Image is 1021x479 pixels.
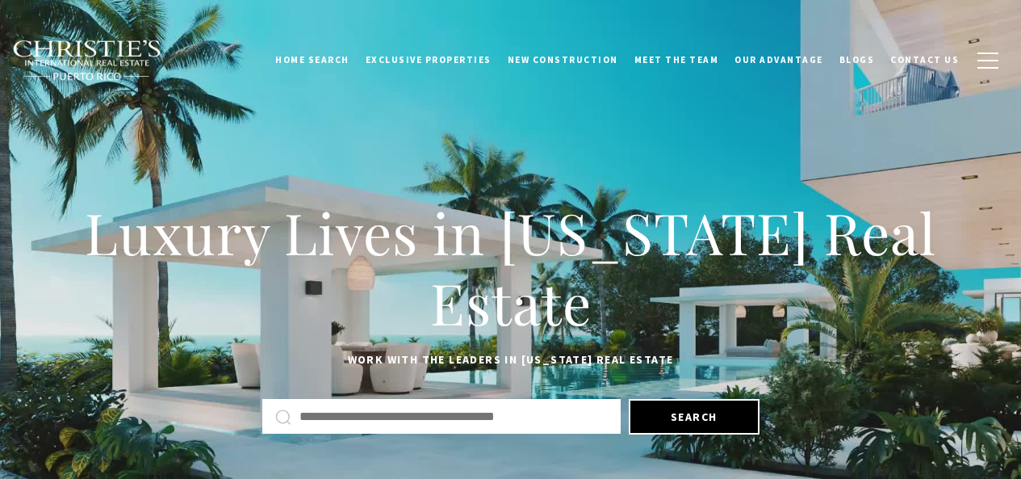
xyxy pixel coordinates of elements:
[12,40,162,82] img: Christie's International Real Estate black text logo
[500,40,626,80] a: New Construction
[366,54,492,65] span: Exclusive Properties
[267,40,358,80] a: Home Search
[40,351,981,370] p: Work with the leaders in [US_STATE] Real Estate
[40,197,981,338] h1: Luxury Lives in [US_STATE] Real Estate
[629,399,759,435] button: Search
[839,54,875,65] span: Blogs
[831,40,883,80] a: Blogs
[358,40,500,80] a: Exclusive Properties
[890,54,959,65] span: Contact Us
[626,40,727,80] a: Meet the Team
[508,54,618,65] span: New Construction
[734,54,823,65] span: Our Advantage
[726,40,831,80] a: Our Advantage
